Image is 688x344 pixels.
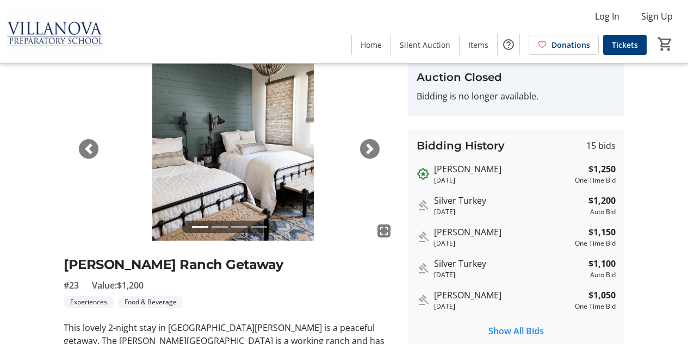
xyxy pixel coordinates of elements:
[361,39,382,51] span: Home
[417,199,430,212] mat-icon: Outbid
[417,230,430,243] mat-icon: Outbid
[551,39,590,51] span: Donations
[641,10,673,23] span: Sign Up
[434,176,571,185] div: [DATE]
[588,194,616,207] strong: $1,200
[633,8,681,25] button: Sign Up
[400,39,450,51] span: Silent Auction
[417,293,430,307] mat-icon: Outbid
[417,167,430,180] mat-icon: Outbid
[434,239,571,248] div: [DATE]
[434,302,571,311] div: [DATE]
[529,35,599,55] a: Donations
[434,257,584,270] div: Silver Turkey
[434,207,584,217] div: [DATE]
[468,39,488,51] span: Items
[434,162,571,176] div: [PERSON_NAME]
[460,35,497,55] a: Items
[417,320,616,342] button: Show All Bids
[588,207,616,217] div: Auto Bid
[377,224,391,237] mat-icon: fullscreen
[434,289,571,302] div: [PERSON_NAME]
[575,176,616,185] div: One Time Bid
[586,139,616,152] span: 15 bids
[64,296,114,308] tr-label-badge: Experiences
[391,35,459,55] a: Silent Auction
[64,255,395,274] h2: [PERSON_NAME] Ranch Getaway
[434,226,571,239] div: [PERSON_NAME]
[488,324,544,337] span: Show All Bids
[118,296,183,308] tr-label-badge: Food & Beverage
[588,226,616,239] strong: $1,150
[588,162,616,176] strong: $1,250
[586,8,628,25] button: Log In
[417,69,616,85] h3: Auction Closed
[64,279,79,292] span: #23
[7,4,103,59] img: Villanova Preparatory School's Logo
[498,34,519,55] button: Help
[575,239,616,248] div: One Time Bid
[655,34,675,54] button: Cart
[64,56,395,242] img: Image
[417,262,430,275] mat-icon: Outbid
[434,194,584,207] div: Silver Turkey
[612,39,638,51] span: Tickets
[603,35,647,55] a: Tickets
[595,10,619,23] span: Log In
[588,270,616,280] div: Auto Bid
[417,90,616,103] p: Bidding is no longer available.
[588,257,616,270] strong: $1,100
[352,35,391,55] a: Home
[434,270,584,280] div: [DATE]
[417,137,505,154] h3: Bidding History
[92,279,144,292] span: Value: $1,200
[588,289,616,302] strong: $1,050
[575,302,616,311] div: One Time Bid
